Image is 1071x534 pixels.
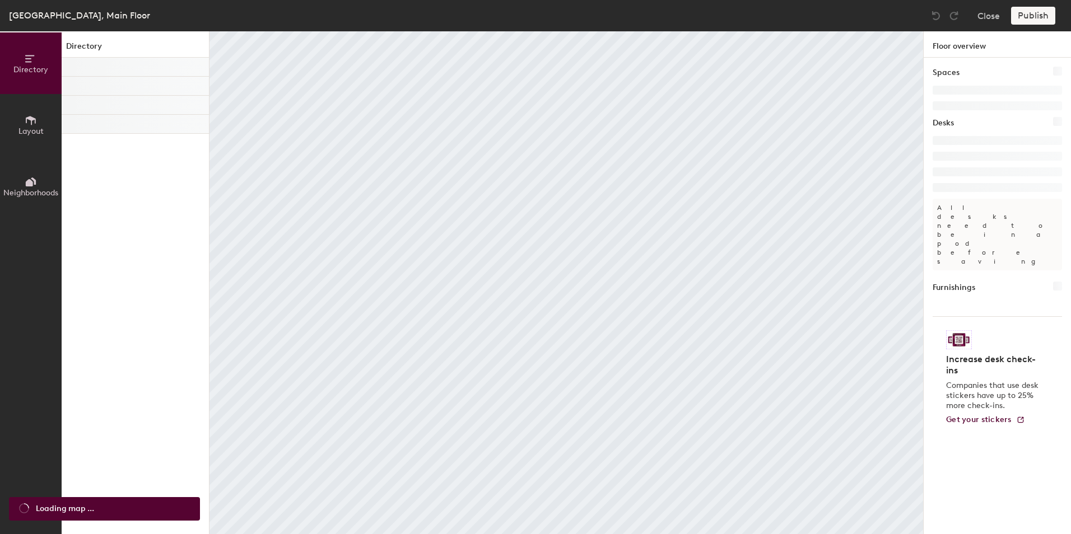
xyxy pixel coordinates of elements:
[946,415,1012,424] span: Get your stickers
[933,282,975,294] h1: Furnishings
[9,8,150,22] div: [GEOGRAPHIC_DATA], Main Floor
[36,503,94,515] span: Loading map ...
[933,67,960,79] h1: Spaces
[948,10,960,21] img: Redo
[946,381,1042,411] p: Companies that use desk stickers have up to 25% more check-ins.
[977,7,1000,25] button: Close
[18,127,44,136] span: Layout
[924,31,1071,58] h1: Floor overview
[946,354,1042,376] h4: Increase desk check-ins
[209,31,923,534] canvas: Map
[933,117,954,129] h1: Desks
[62,40,209,58] h1: Directory
[13,65,48,74] span: Directory
[946,415,1025,425] a: Get your stickers
[933,199,1062,270] p: All desks need to be in a pod before saving
[930,10,942,21] img: Undo
[946,330,972,349] img: Sticker logo
[3,188,58,198] span: Neighborhoods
